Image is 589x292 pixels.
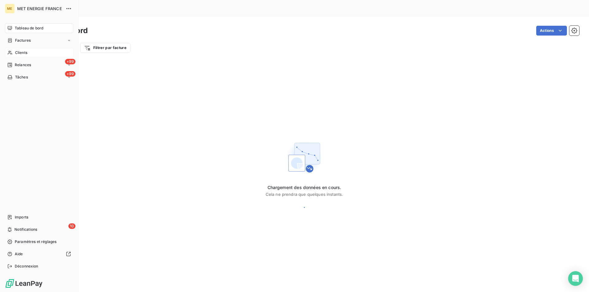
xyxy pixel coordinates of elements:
button: Filtrer par facture [80,43,130,53]
span: Cela ne prendra que quelques instants. [266,192,343,197]
img: Logo LeanPay [5,279,43,288]
span: Chargement des données en cours. [266,184,343,191]
span: 10 [68,223,75,229]
div: Open Intercom Messenger [568,271,583,286]
span: Tableau de bord [15,25,43,31]
span: Imports [15,214,28,220]
span: Déconnexion [15,264,38,269]
span: Notifications [14,227,37,232]
span: +99 [65,71,75,77]
span: +99 [65,59,75,64]
span: Clients [15,50,27,55]
span: Factures [15,38,31,43]
span: Tâches [15,74,28,80]
span: Aide [15,251,23,257]
span: Relances [15,62,31,68]
span: Paramètres et réglages [15,239,56,245]
button: Actions [536,26,567,36]
a: Aide [5,249,73,259]
img: First time [285,138,324,177]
